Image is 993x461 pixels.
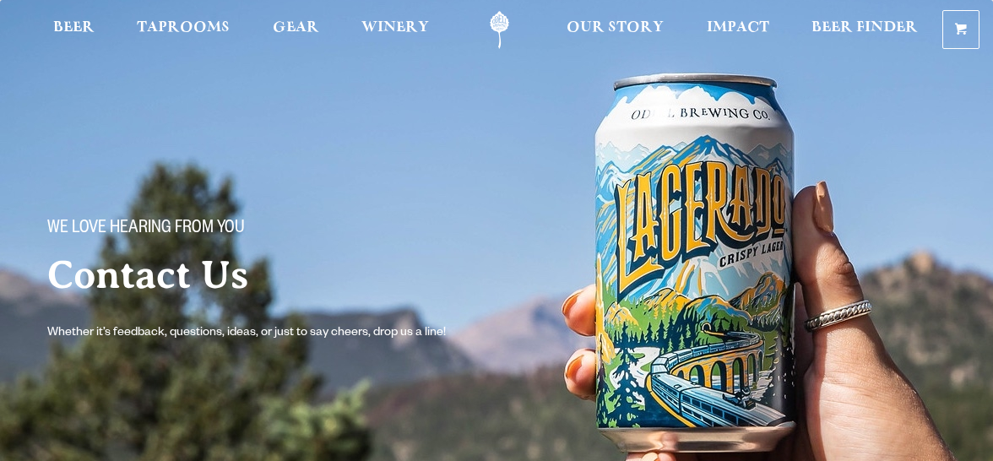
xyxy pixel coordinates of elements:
[361,21,429,35] span: Winery
[53,21,95,35] span: Beer
[567,21,664,35] span: Our Story
[468,11,531,49] a: Odell Home
[126,11,241,49] a: Taprooms
[47,219,245,241] span: We love hearing from you
[811,21,918,35] span: Beer Finder
[350,11,440,49] a: Winery
[42,11,106,49] a: Beer
[47,323,480,344] p: Whether it’s feedback, questions, ideas, or just to say cheers, drop us a line!
[707,21,769,35] span: Impact
[262,11,330,49] a: Gear
[273,21,319,35] span: Gear
[137,21,230,35] span: Taprooms
[556,11,675,49] a: Our Story
[47,254,574,296] h2: Contact Us
[696,11,780,49] a: Impact
[800,11,929,49] a: Beer Finder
